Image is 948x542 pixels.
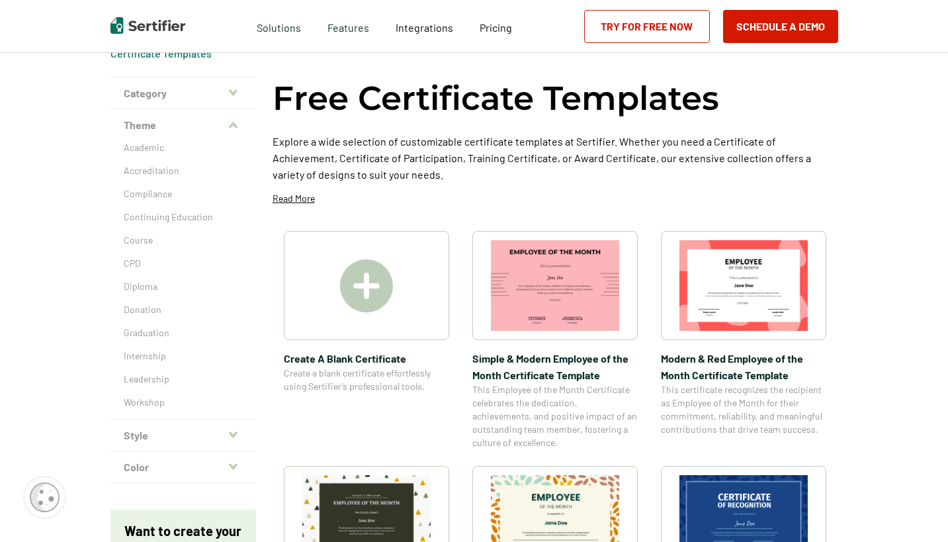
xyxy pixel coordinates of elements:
a: Workshop [124,396,243,409]
a: Modern & Red Employee of the Month Certificate TemplateModern & Red Employee of the Month Certifi... [661,231,826,449]
a: Accreditation [124,164,243,177]
span: Create a blank certificate effortlessly using Sertifier’s professional tools. [284,367,449,393]
span: Solutions [257,18,301,34]
a: Graduation [124,326,243,339]
span: This certificate recognizes the recipient as Employee of the Month for their commitment, reliabil... [661,383,826,436]
a: Try for Free Now [584,10,710,43]
span: This Employee of the Month Certificate celebrates the dedication, achievements, and positive impa... [472,383,638,449]
span: Simple & Modern Employee of the Month Certificate Template [472,350,638,383]
button: Theme [110,109,256,141]
span: Pricing [480,21,512,34]
button: Color [110,451,256,483]
a: Pricing [480,18,512,34]
div: Theme [110,141,256,420]
a: Continuing Education [124,210,243,224]
button: Schedule a Demo [723,10,838,43]
a: Certificate Templates [110,47,212,60]
img: Cookie Popup Icon [30,482,60,512]
img: Simple & Modern Employee of the Month Certificate Template [491,240,619,331]
img: Create A Blank Certificate [340,259,393,312]
a: CPD [124,257,243,270]
span: Create A Blank Certificate [284,350,449,367]
span: Integrations [396,21,453,34]
iframe: Chat Widget [882,478,948,542]
span: Modern & Red Employee of the Month Certificate Template [661,350,826,383]
a: Integrations [396,18,453,34]
a: Academic [124,141,243,154]
h1: Free Certificate Templates [273,77,719,120]
p: Read More [273,192,315,205]
a: Course [124,234,243,247]
img: Sertifier | Digital Credentialing Platform [110,17,185,34]
button: Category [110,77,256,109]
a: Leadership [124,373,243,386]
a: Compliance [124,187,243,201]
button: Style [110,420,256,451]
p: Explore a wide selection of customizable certificate templates at Sertifier. Whether you need a C... [273,133,838,183]
a: Simple & Modern Employee of the Month Certificate TemplateSimple & Modern Employee of the Month C... [472,231,638,449]
img: Modern & Red Employee of the Month Certificate Template [679,240,808,331]
div: Breadcrumb [110,47,212,60]
a: Diploma [124,280,243,293]
span: Features [327,18,369,34]
a: Internship [124,349,243,363]
a: Donation [124,303,243,316]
